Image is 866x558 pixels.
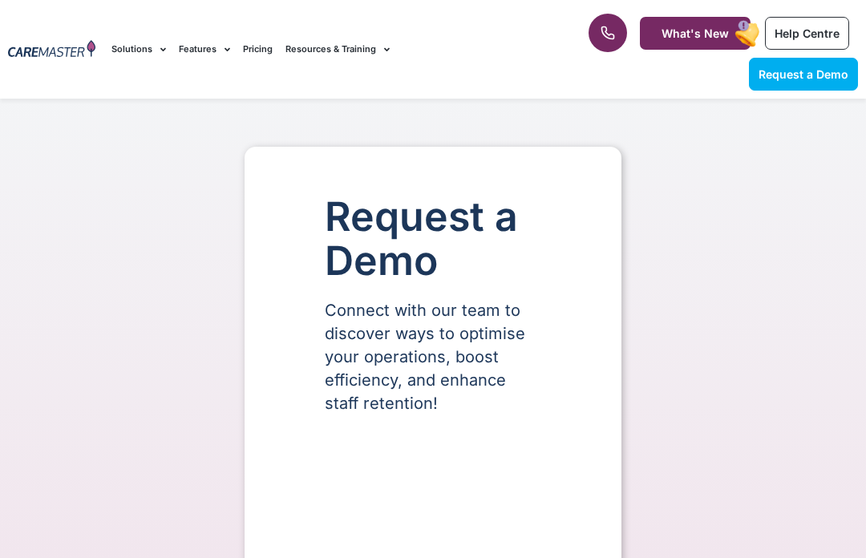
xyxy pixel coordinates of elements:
a: Solutions [111,22,166,76]
img: CareMaster Logo [8,40,95,59]
a: Request a Demo [749,58,858,91]
h1: Request a Demo [325,195,541,283]
p: Connect with our team to discover ways to optimise your operations, boost efficiency, and enhance... [325,299,541,415]
span: Request a Demo [759,67,848,81]
a: Help Centre [765,17,849,50]
a: What's New [640,17,751,50]
nav: Menu [111,22,552,76]
a: Features [179,22,230,76]
a: Pricing [243,22,273,76]
a: Resources & Training [285,22,390,76]
span: Help Centre [775,26,840,40]
span: What's New [662,26,729,40]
